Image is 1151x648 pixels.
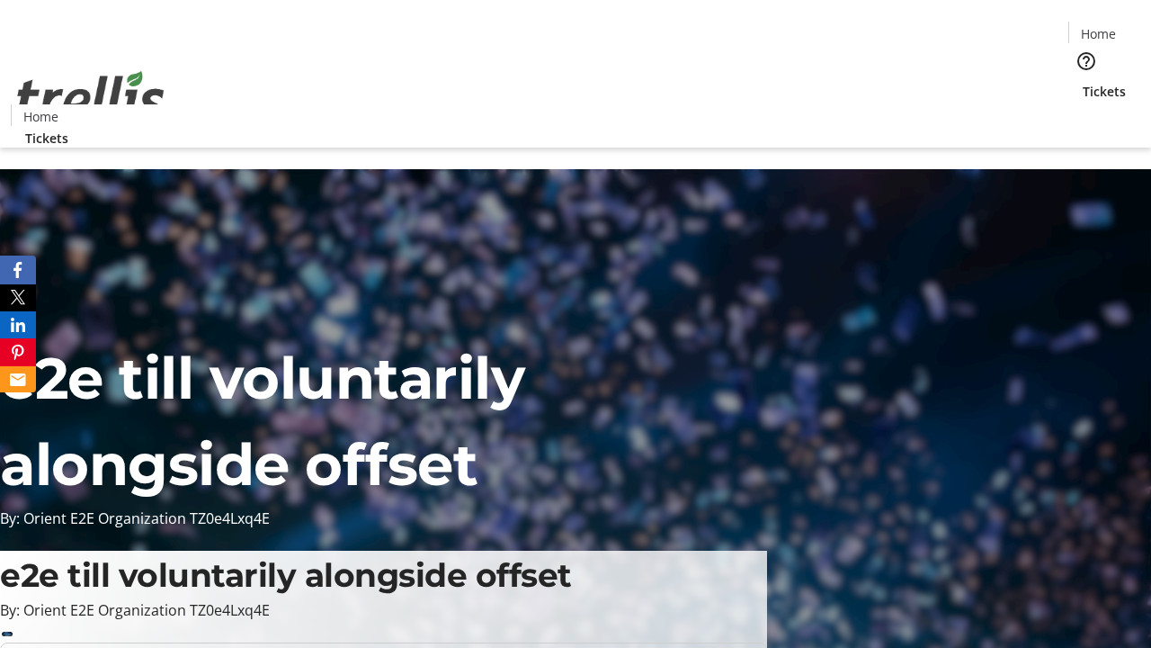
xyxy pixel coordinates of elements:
[1081,24,1116,43] span: Home
[25,129,68,148] span: Tickets
[11,51,171,141] img: Orient E2E Organization TZ0e4Lxq4E's Logo
[1083,82,1126,101] span: Tickets
[12,107,69,126] a: Home
[1068,101,1104,137] button: Cart
[23,107,58,126] span: Home
[1068,82,1140,101] a: Tickets
[11,129,83,148] a: Tickets
[1068,43,1104,79] button: Help
[1069,24,1127,43] a: Home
